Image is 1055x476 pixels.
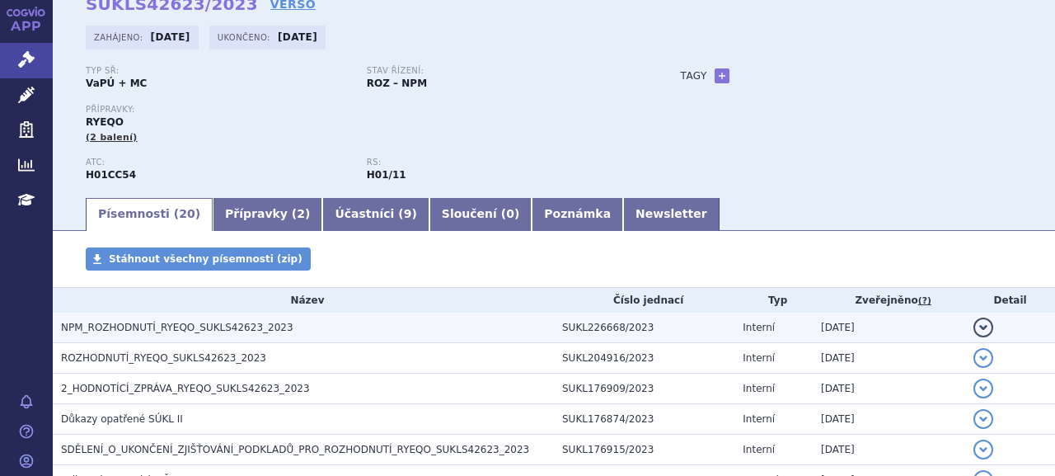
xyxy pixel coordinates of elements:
[554,313,734,343] td: SUKL226668/2023
[109,253,302,265] span: Stáhnout všechny písemnosti (zip)
[813,404,965,435] td: [DATE]
[743,322,775,333] span: Interní
[86,169,136,181] strong: RELUGOLIX, ESTRADIOL A NORETHISTERON
[743,383,775,394] span: Interní
[532,198,623,231] a: Poznámka
[61,413,183,425] span: Důkazy opatřené SÚKL II
[681,66,707,86] h3: Tagy
[367,66,631,76] p: Stav řízení:
[429,198,532,231] a: Sloučení (0)
[973,409,993,429] button: detail
[322,198,429,231] a: Účastníci (9)
[623,198,720,231] a: Newsletter
[554,404,734,435] td: SUKL176874/2023
[61,352,266,364] span: ROZHODNUTÍ_RYEQO_SUKLS42623_2023
[813,288,965,313] th: Zveřejněno
[554,374,734,404] td: SUKL176909/2023
[554,343,734,374] td: SUKL204916/2023
[367,158,631,167] p: RS:
[53,288,554,313] th: Název
[813,313,965,343] td: [DATE]
[743,413,775,425] span: Interní
[813,374,965,404] td: [DATE]
[918,295,931,307] abbr: (?)
[813,435,965,465] td: [DATE]
[61,444,529,455] span: SDĚLENÍ_O_UKONČENÍ_ZJIŠŤOVÁNÍ_PODKLADŮ_PRO_ROZHODNUTÍ_RYEQO_SUKLS42623_2023
[404,207,412,220] span: 9
[973,440,993,460] button: detail
[86,198,213,231] a: Písemnosti (20)
[297,207,305,220] span: 2
[61,322,293,333] span: NPM_ROZHODNUTÍ_RYEQO_SUKLS42623_2023
[94,31,146,44] span: Zahájeno:
[973,348,993,368] button: detail
[367,78,427,89] strong: ROZ – NPM
[554,288,734,313] th: Číslo jednací
[151,31,190,43] strong: [DATE]
[973,379,993,398] button: detail
[813,343,965,374] td: [DATE]
[86,66,350,76] p: Typ SŘ:
[86,158,350,167] p: ATC:
[86,105,648,115] p: Přípravky:
[86,247,311,271] a: Stáhnout všechny písemnosti (zip)
[278,31,317,43] strong: [DATE]
[965,288,1055,313] th: Detail
[86,116,124,128] span: RYEQO
[506,207,514,220] span: 0
[973,318,993,337] button: detail
[86,78,147,89] strong: VaPÚ + MC
[715,68,729,83] a: +
[61,383,310,394] span: 2_HODNOTÍCÍ_ZPRÁVA_RYEQO_SUKLS42623_2023
[554,435,734,465] td: SUKL176915/2023
[743,352,775,364] span: Interní
[86,132,138,143] span: (2 balení)
[218,31,274,44] span: Ukončeno:
[213,198,322,231] a: Přípravky (2)
[734,288,813,313] th: Typ
[367,169,406,181] strong: relugolix, estradiol a norethisteron
[743,444,775,455] span: Interní
[179,207,195,220] span: 20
